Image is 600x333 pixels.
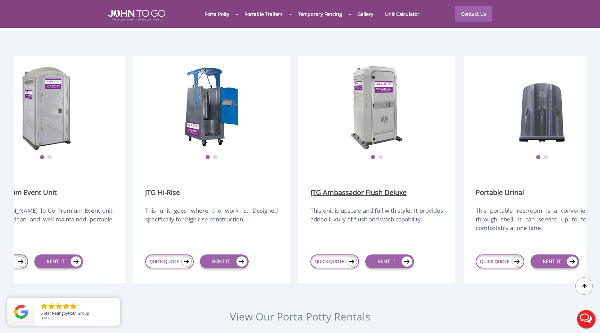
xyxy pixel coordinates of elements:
li:  [62,302,70,310]
div: This unit goes where the work is. Designed specifically for high rise construction. [145,206,278,239]
img: icon [16,257,26,267]
a: JTG Hi-Rise [145,188,180,197]
img: icon [70,256,82,267]
a: Temporary Fencing [292,7,348,22]
button: 1 of 2 [205,155,210,160]
li:  [47,302,56,310]
img: icon [236,256,247,267]
img: JOHN to go [108,10,165,21]
li:  [40,302,48,310]
a: QUICK QUOTE [310,254,359,268]
button: 1 of 2 [536,155,541,160]
button: 2 of 2 [378,155,383,160]
button: Live Chat [572,305,600,333]
img: icon [567,256,578,267]
span: [DATE] [41,315,53,320]
a: QUICK QUOTE [145,254,194,268]
img: JTG Hi-Rise Unit [184,64,239,151]
li:  [55,302,63,310]
a: Unit Calculator [379,7,425,22]
a: Portable Trailers [239,7,288,22]
img: Review Rating [14,305,28,319]
a: RENT IT [34,254,83,268]
a: QUICK QUOTE [476,254,524,268]
button: 1 of 2 [40,155,44,160]
span: 5 [41,310,43,316]
img: urinal unit 1 [514,64,570,151]
button: 2 of 2 [543,155,548,160]
img: icon [512,257,522,267]
a: RENT IT [365,254,414,268]
a: RENT IT [531,254,579,268]
button: 2 of 2 [47,155,52,160]
img: icon [401,256,412,267]
a: JTG Ambassador Flush Deluxe [310,188,407,197]
span: NSM Group [68,310,89,316]
img: icon [347,257,357,267]
a: Gallery [351,7,379,22]
a: Portable Urinal [476,188,524,197]
button: 1 of 2 [370,155,375,160]
button: 2 of 2 [213,155,218,160]
div: This unit is upscale and full with style. It provides added luxury of flush and wash capability. [310,206,443,239]
a: Contact Us [455,6,492,22]
span: Star Rating [44,310,64,316]
a: RENT IT [200,254,249,268]
span: by [41,311,115,316]
li:  [69,302,77,310]
a: Porta Potty [199,7,235,22]
a: View Our Porta Potty Rentals [230,309,370,324]
img: icon [181,257,192,267]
